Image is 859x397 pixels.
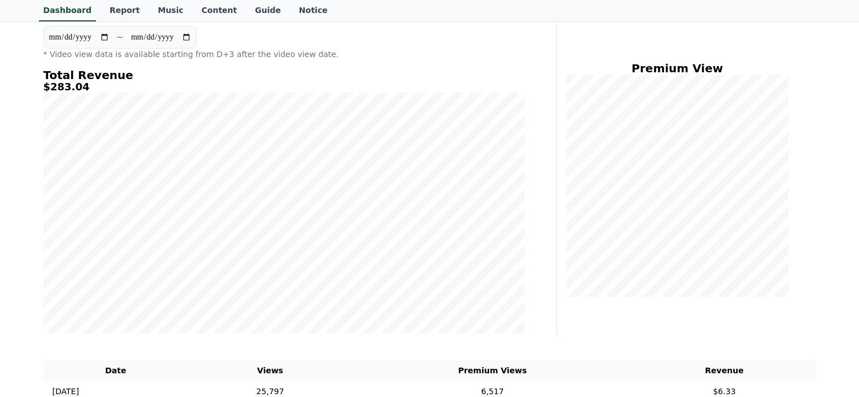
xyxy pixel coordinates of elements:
th: Revenue [633,360,816,381]
p: ~ [116,30,124,44]
th: Date [43,360,189,381]
h5: $283.04 [43,81,525,93]
th: Premium Views [352,360,633,381]
h4: Premium View [566,62,789,75]
h4: Total Revenue [43,69,525,81]
p: * Video view data is available starting from D+3 after the video view date. [43,49,525,60]
th: Views [188,360,352,381]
